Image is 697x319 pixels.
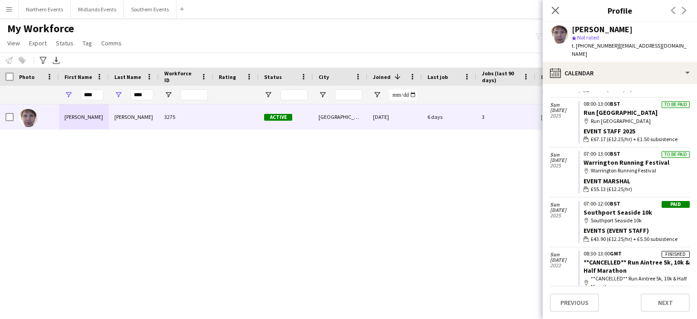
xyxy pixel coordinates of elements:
[373,74,391,80] span: Joined
[584,208,652,216] a: Southport Seaside 10k
[550,263,578,268] span: 2022
[584,226,690,235] div: Events (Event Staff)
[114,74,141,80] span: Last Name
[610,200,620,207] span: BST
[373,91,381,99] button: Open Filter Menu
[584,258,690,275] a: **CANCELLED** Run Aintree 5k, 10k & Half Marathon
[19,74,34,80] span: Photo
[584,117,690,125] div: Run [GEOGRAPHIC_DATA]
[4,37,24,49] a: View
[541,91,549,99] button: Open Filter Menu
[572,42,687,57] span: | [EMAIL_ADDRESS][DOMAIN_NAME]
[550,202,578,207] span: Sun
[550,163,578,168] span: 2025
[313,104,368,129] div: [GEOGRAPHIC_DATA]
[584,201,690,206] div: 07:00-12:00
[64,91,73,99] button: Open Filter Menu
[550,157,578,163] span: [DATE]
[79,37,96,49] a: Tag
[572,25,633,34] div: [PERSON_NAME]
[101,39,122,47] span: Comms
[83,39,92,47] span: Tag
[389,89,417,100] input: Joined Filter Input
[319,91,327,99] button: Open Filter Menu
[131,89,153,100] input: Last Name Filter Input
[52,37,77,49] a: Status
[584,151,690,157] div: 07:00-13:00
[591,185,632,193] span: £55.13 (£12.25/hr)
[591,235,677,243] span: £43.90 (£12.25/hr) + £5.50 subsistence
[543,62,697,84] div: Calendar
[181,89,208,100] input: Workforce ID Filter Input
[71,0,124,18] button: Midlands Events
[38,55,49,66] app-action-btn: Advanced filters
[550,152,578,157] span: Sun
[159,104,213,129] div: 3275
[368,104,422,129] div: [DATE]
[264,74,282,80] span: Status
[610,150,620,157] span: BST
[219,74,236,80] span: Rating
[109,104,159,129] div: [PERSON_NAME]
[264,114,292,121] span: Active
[98,37,125,49] a: Comms
[81,89,103,100] input: First Name Filter Input
[584,158,669,167] a: Warrington Running Festival
[584,127,690,135] div: Event Staff 2025
[662,151,690,158] div: To be paid
[550,257,578,263] span: [DATE]
[29,39,47,47] span: Export
[591,135,677,143] span: £67.17 (£12.25/hr) + £1.50 subsistence
[610,100,620,107] span: BST
[51,55,62,66] app-action-btn: Export XLSX
[584,167,690,175] div: Warrington Running Festival
[662,101,690,108] div: To be paid
[335,89,362,100] input: City Filter Input
[550,102,578,108] span: Sun
[550,207,578,213] span: [DATE]
[164,91,172,99] button: Open Filter Menu
[550,294,599,312] button: Previous
[114,91,123,99] button: Open Filter Menu
[19,109,37,127] img: Anna Wooley
[662,251,690,258] div: Finished
[584,251,690,256] div: 08:30-13:00
[584,216,690,225] div: Southport Seaside 10k
[541,74,555,80] span: Email
[662,201,690,208] div: Paid
[550,108,578,113] span: [DATE]
[427,74,448,80] span: Last job
[59,104,109,129] div: [PERSON_NAME]
[25,37,50,49] a: Export
[7,22,74,35] span: My Workforce
[584,177,690,185] div: Event Marshal
[641,294,690,312] button: Next
[584,275,690,291] div: **CANCELLED** Run Aintree 5k, 10k & Half Marathon
[319,74,329,80] span: City
[543,5,697,16] h3: Profile
[577,34,599,41] span: Not rated
[422,104,476,129] div: 6 days
[550,252,578,257] span: Sun
[550,113,578,118] span: 2025
[584,101,690,107] div: 08:00-13:00
[550,213,578,218] span: 2025
[164,70,197,83] span: Workforce ID
[280,89,308,100] input: Status Filter Input
[7,39,20,47] span: View
[476,104,535,129] div: 3
[64,74,92,80] span: First Name
[124,0,177,18] button: Southern Events
[19,0,71,18] button: Northern Events
[584,108,658,117] a: Run [GEOGRAPHIC_DATA]
[482,70,519,83] span: Jobs (last 90 days)
[610,250,622,257] span: GMT
[56,39,74,47] span: Status
[572,42,619,49] span: t. [PHONE_NUMBER]
[264,91,272,99] button: Open Filter Menu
